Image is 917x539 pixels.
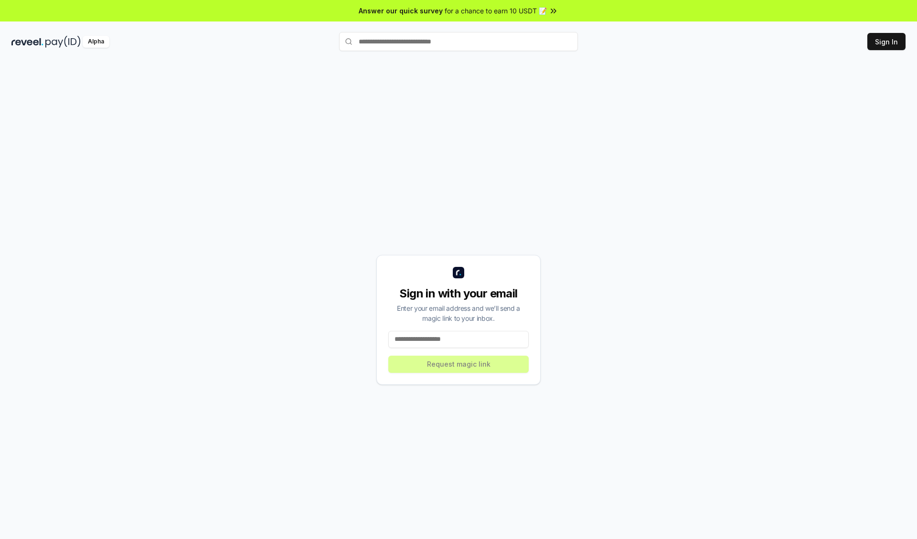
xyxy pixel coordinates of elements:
span: for a chance to earn 10 USDT 📝 [445,6,547,16]
img: logo_small [453,267,464,278]
div: Enter your email address and we’ll send a magic link to your inbox. [388,303,529,323]
button: Sign In [867,33,906,50]
img: pay_id [45,36,81,48]
img: reveel_dark [11,36,43,48]
div: Sign in with your email [388,286,529,301]
div: Alpha [83,36,109,48]
span: Answer our quick survey [359,6,443,16]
